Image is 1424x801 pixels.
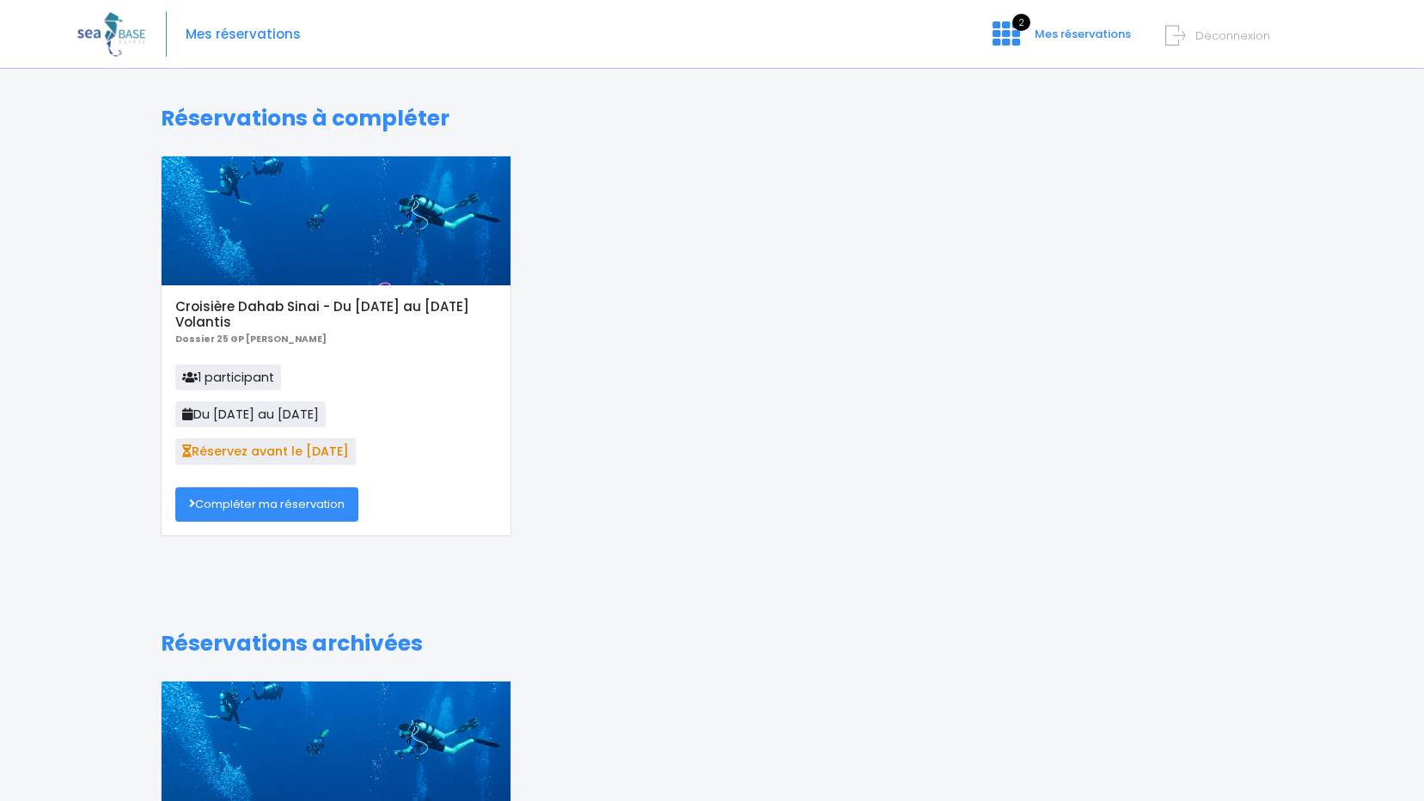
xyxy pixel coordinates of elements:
span: 1 participant [175,364,281,390]
h1: Réservations archivées [161,631,1263,657]
span: Déconnexion [1195,28,1270,44]
h1: Réservations à compléter [161,106,1263,131]
span: 2 [1012,14,1030,31]
span: Mes réservations [1035,26,1131,42]
a: Compléter ma réservation [175,487,358,522]
span: Du [DATE] au [DATE] [175,401,326,427]
span: Réservez avant le [DATE] [175,438,356,464]
b: Dossier 25 GP [PERSON_NAME] [175,333,327,345]
h5: Croisière Dahab Sinai - Du [DATE] au [DATE] Volantis [175,299,496,330]
a: 2 Mes réservations [979,32,1141,48]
